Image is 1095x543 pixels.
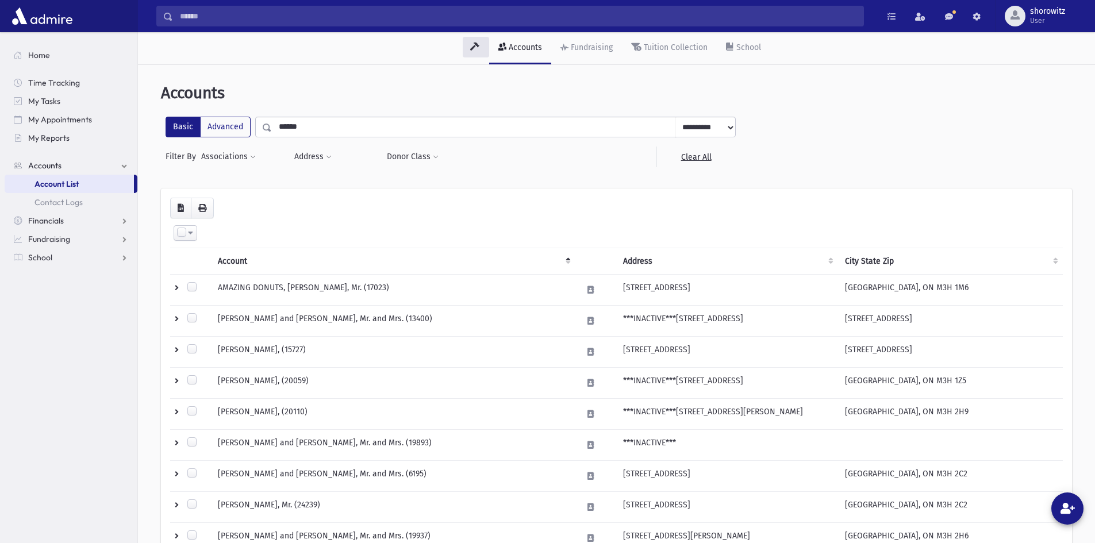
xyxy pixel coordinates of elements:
button: Address [294,147,332,167]
a: Home [5,46,137,64]
td: [PERSON_NAME] and [PERSON_NAME], Mr. and Mrs. (19893) [211,430,575,461]
td: [STREET_ADDRESS] [616,275,838,306]
a: Fundraising [5,230,137,248]
span: Time Tracking [28,78,80,88]
a: Clear All [656,147,736,167]
td: [PERSON_NAME], Mr. (24239) [211,492,575,523]
td: [PERSON_NAME] and [PERSON_NAME], Mr. and Mrs. (13400) [211,306,575,337]
label: Advanced [200,117,251,137]
a: Accounts [5,156,137,175]
th: Account: activate to sort column descending [211,248,575,275]
td: [PERSON_NAME], (15727) [211,337,575,368]
th: Address : activate to sort column ascending [616,248,838,275]
td: [STREET_ADDRESS] [616,461,838,492]
button: Donor Class [386,147,439,167]
td: [PERSON_NAME] and [PERSON_NAME], Mr. and Mrs. (6195) [211,461,575,492]
div: Accounts [506,43,542,52]
a: My Reports [5,129,137,147]
td: AMAZING DONUTS, [PERSON_NAME], Mr. (17023) [211,275,575,306]
span: My Appointments [28,114,92,125]
a: Tuition Collection [622,32,717,64]
a: Accounts [489,32,551,64]
span: Financials [28,215,64,226]
td: ***INACTIVE***[STREET_ADDRESS] [616,306,838,337]
span: Accounts [161,83,225,102]
input: Search [173,6,863,26]
td: ***INACTIVE***[STREET_ADDRESS] [616,368,838,399]
td: [GEOGRAPHIC_DATA], ON M3H 1M6 [838,275,1063,306]
div: School [734,43,761,52]
span: Filter By [166,151,201,163]
span: My Reports [28,133,70,143]
a: Account List [5,175,134,193]
a: School [717,32,770,64]
span: Home [28,50,50,60]
td: [PERSON_NAME], (20059) [211,368,575,399]
div: Tuition Collection [641,43,708,52]
div: Fundraising [568,43,613,52]
div: FilterModes [166,117,251,137]
span: Account List [34,179,79,189]
span: Contact Logs [34,197,83,207]
td: ***INACTIVE***[STREET_ADDRESS][PERSON_NAME] [616,399,838,430]
td: [GEOGRAPHIC_DATA], ON M3H 1Z5 [838,368,1063,399]
a: Contact Logs [5,193,137,211]
a: Financials [5,211,137,230]
img: AdmirePro [9,5,75,28]
span: Accounts [28,160,62,171]
span: School [28,252,52,263]
a: My Tasks [5,92,137,110]
a: Time Tracking [5,74,137,92]
span: Fundraising [28,234,70,244]
button: Print [191,198,214,218]
button: Associations [201,147,256,167]
a: School [5,248,137,267]
span: User [1030,16,1065,25]
td: [PERSON_NAME], (20110) [211,399,575,430]
th: City State Zip : activate to sort column ascending [838,248,1063,275]
label: Basic [166,117,201,137]
a: My Appointments [5,110,137,129]
td: [GEOGRAPHIC_DATA], ON M3H 2H9 [838,399,1063,430]
a: Fundraising [551,32,622,64]
button: CSV [170,198,191,218]
td: [GEOGRAPHIC_DATA], ON M3H 2C2 [838,461,1063,492]
td: [GEOGRAPHIC_DATA], ON M3H 2C2 [838,492,1063,523]
td: [STREET_ADDRESS] [616,492,838,523]
span: shorowitz [1030,7,1065,16]
td: [STREET_ADDRESS] [616,337,838,368]
td: [STREET_ADDRESS] [838,337,1063,368]
span: My Tasks [28,96,60,106]
td: [STREET_ADDRESS] [838,306,1063,337]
